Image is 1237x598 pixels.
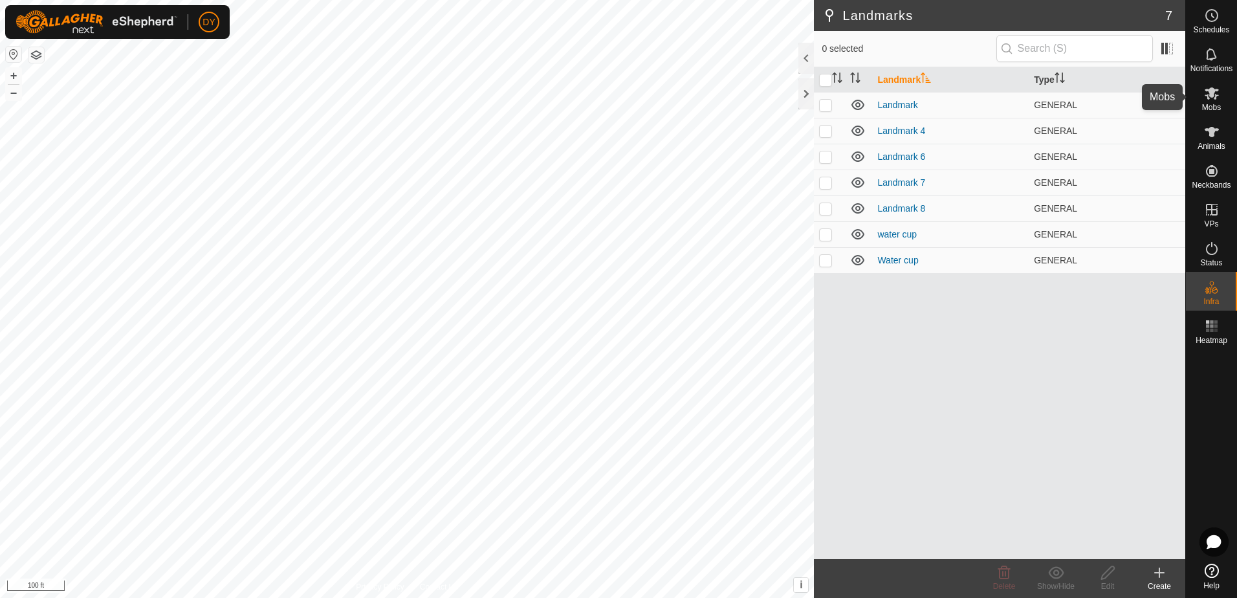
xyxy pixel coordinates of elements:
[1204,220,1218,228] span: VPs
[832,74,842,85] p-sorticon: Activate to sort
[6,68,21,83] button: +
[1034,229,1077,239] span: GENERAL
[6,47,21,62] button: Reset Map
[993,582,1016,591] span: Delete
[1034,100,1077,110] span: GENERAL
[1165,6,1172,25] span: 7
[921,74,931,85] p-sorticon: Activate to sort
[1055,74,1065,85] p-sorticon: Activate to sort
[877,229,917,239] a: water cup
[1082,581,1133,592] div: Edit
[1190,65,1232,72] span: Notifications
[1034,177,1077,188] span: GENERAL
[850,74,860,85] p-sorticon: Activate to sort
[16,10,177,34] img: Gallagher Logo
[1198,142,1225,150] span: Animals
[877,100,917,110] a: Landmark
[1034,255,1077,265] span: GENERAL
[1200,259,1222,267] span: Status
[877,177,925,188] a: Landmark 7
[822,8,1165,23] h2: Landmarks
[800,579,802,590] span: i
[877,151,925,162] a: Landmark 6
[420,581,458,593] a: Contact Us
[1193,26,1229,34] span: Schedules
[877,126,925,136] a: Landmark 4
[1034,203,1077,214] span: GENERAL
[1029,67,1185,93] th: Type
[1192,181,1231,189] span: Neckbands
[822,42,996,56] span: 0 selected
[28,47,44,63] button: Map Layers
[877,203,925,214] a: Landmark 8
[1203,582,1220,590] span: Help
[1034,151,1077,162] span: GENERAL
[872,67,1029,93] th: Landmark
[1203,298,1219,305] span: Infra
[1202,104,1221,111] span: Mobs
[794,578,808,592] button: i
[1196,337,1227,344] span: Heatmap
[6,85,21,100] button: –
[203,16,215,29] span: DY
[1030,581,1082,592] div: Show/Hide
[1034,126,1077,136] span: GENERAL
[877,255,918,265] a: Water cup
[1133,581,1185,592] div: Create
[996,35,1153,62] input: Search (S)
[1186,559,1237,595] a: Help
[356,581,404,593] a: Privacy Policy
